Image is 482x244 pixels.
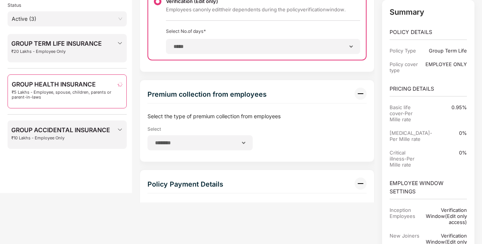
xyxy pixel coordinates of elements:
[11,136,110,141] span: ₹10 Lakhs - Employee Only
[422,150,467,156] div: 0%
[8,2,21,8] span: Status
[390,104,422,122] div: Basic life cover-Per Mille rate
[117,40,123,46] img: svg+xml;base64,PHN2ZyBpZD0iRHJvcGRvd24tMzJ4MzIiIHhtbG5zPSJodHRwOi8vd3d3LnczLm9yZy8yMDAwL3N2ZyIgd2...
[390,150,422,168] div: Critical illness-Per Mille rate
[390,8,467,17] p: Summary
[422,104,467,110] div: 0.95%
[11,127,110,133] span: GROUP ACCIDENTAL INSURANCE
[422,48,467,54] div: Group Term Life
[390,28,467,36] p: POLICY DETAILS
[422,130,467,136] div: 0%
[147,178,223,191] div: Policy Payment Details
[11,40,102,47] span: GROUP TERM LIFE INSURANCE
[390,179,467,196] p: EMPLOYEE WINDOW SETTINGS
[390,207,422,225] div: Inception Employees
[12,13,123,25] span: Active (3)
[12,81,118,88] span: GROUP HEALTH INSURANCE
[117,127,123,133] img: svg+xml;base64,PHN2ZyBpZD0iRHJvcGRvd24tMzJ4MzIiIHhtbG5zPSJodHRwOi8vd3d3LnczLm9yZy8yMDAwL3N2ZyIgd2...
[390,85,467,93] p: PRICING DETAILS
[390,130,422,142] div: [MEDICAL_DATA]-Per Mille rate
[12,90,118,100] span: ₹5 Lakhs - Employee, spouse, children, parents or parent-in-laws
[11,49,102,54] span: ₹20 Lakhs - Employee Only
[147,113,367,120] div: Select the type of premium collection from employees
[422,61,467,67] div: EMPLOYEE ONLY
[147,126,253,135] label: Select
[390,48,422,54] div: Policy Type
[390,61,422,73] div: Policy cover type
[422,207,467,225] div: Verification Window(Edit only access)
[355,88,367,100] img: svg+xml;base64,PHN2ZyB3aWR0aD0iMzIiIGhlaWdodD0iMzIiIHZpZXdCb3g9IjAgMCAzMiAzMiIgZmlsbD0ibm9uZSIgeG...
[355,178,367,190] img: svg+xml;base64,PHN2ZyB3aWR0aD0iMzIiIGhlaWdodD0iMzIiIHZpZXdCb3g9IjAgMCAzMiAzMiIgZmlsbD0ibm9uZSIgeG...
[147,88,267,101] div: Premium collection from employees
